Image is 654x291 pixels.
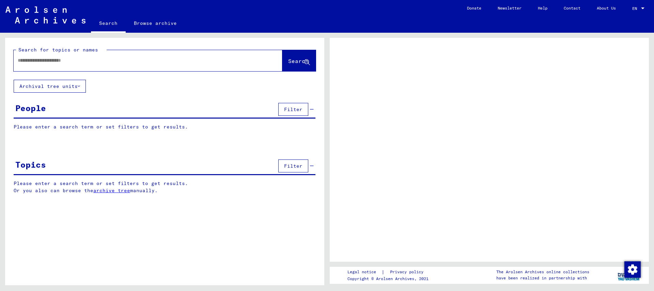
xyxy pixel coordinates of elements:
[15,158,46,171] div: Topics
[347,269,381,276] a: Legal notice
[278,159,308,172] button: Filter
[93,187,130,194] a: archive tree
[91,15,126,33] a: Search
[14,180,316,194] p: Please enter a search term or set filters to get results. Or you also can browse the manually.
[14,80,86,93] button: Archival tree units
[284,163,302,169] span: Filter
[14,123,315,131] p: Please enter a search term or set filters to get results.
[126,15,185,31] a: Browse archive
[288,58,309,64] span: Search
[624,261,641,278] img: Change consent
[18,47,98,53] mat-label: Search for topics or names
[496,275,589,281] p: have been realized in partnership with
[347,269,432,276] div: |
[347,276,432,282] p: Copyright © Arolsen Archives, 2021
[282,50,316,71] button: Search
[15,102,46,114] div: People
[632,6,640,11] span: EN
[284,106,302,112] span: Filter
[496,269,589,275] p: The Arolsen Archives online collections
[385,269,432,276] a: Privacy policy
[5,6,85,24] img: Arolsen_neg.svg
[616,266,642,284] img: yv_logo.png
[624,261,640,277] div: Change consent
[278,103,308,116] button: Filter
